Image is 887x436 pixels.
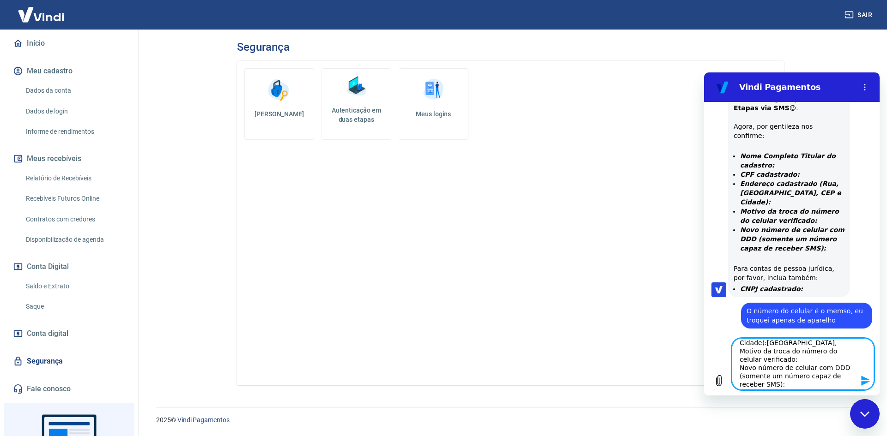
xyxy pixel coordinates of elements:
[11,257,127,277] button: Conta Digital
[22,277,127,296] a: Saldo e Extrato
[22,81,127,100] a: Dados da conta
[22,210,127,229] a: Contratos com credores
[419,76,447,104] img: Meus logins
[36,98,96,106] strong: CPF cadastrado:
[36,80,132,96] strong: Nome Completo Titular do cadastro:
[11,149,127,169] button: Meus recebíveis
[11,351,127,371] a: Segurança
[11,0,71,29] img: Vindi
[322,68,391,140] a: Autenticação em duas etapas
[22,230,127,249] a: Disponibilização de agenda
[326,106,387,124] h5: Autenticação em duas etapas
[43,234,163,252] span: O número do celular é o memso, eu troquei apenas de aparelho
[36,154,140,179] strong: Novo número de celular com DDD (somente um número capaz de receber SMS):
[27,327,68,340] span: Conta digital
[177,416,230,424] a: Vindi Pagamentos
[11,33,127,54] a: Início
[850,399,880,429] iframe: Botão para abrir a janela de mensagens, conversa em andamento
[36,108,137,133] strong: Endereço cadastrado (Rua, [GEOGRAPHIC_DATA], CEP e Cidade):
[22,189,127,208] a: Recebíveis Futuros Online
[11,379,127,399] a: Fale conosco
[237,41,289,54] h3: Segurança
[704,72,880,395] iframe: Janela de mensagens
[152,299,170,317] button: Enviar mensagem
[11,323,127,344] a: Conta digital
[399,68,468,140] a: Meus logins
[843,6,876,24] button: Sair
[11,61,127,81] button: Meu cadastro
[22,169,127,188] a: Relatório de Recebíveis
[244,68,314,140] a: [PERSON_NAME]
[407,109,461,119] h5: Meus logins
[22,102,127,121] a: Dados de login
[252,109,306,119] h5: [PERSON_NAME]
[28,266,170,317] textarea: Nome Completo Titular do cadastro: [PERSON_NAME] CPF cadastrado: 340.167.378.50 Endereço cadastra...
[342,72,370,100] img: Autenticação em duas etapas
[36,213,99,220] strong: CNPJ cadastrado:
[156,415,865,425] p: 2025 ©
[22,297,127,316] a: Saque
[6,299,24,317] button: Carregar arquivo
[22,122,127,141] a: Informe de rendimentos
[265,76,293,104] img: Alterar senha
[36,135,135,152] strong: Motivo da troca do número do celular verificado:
